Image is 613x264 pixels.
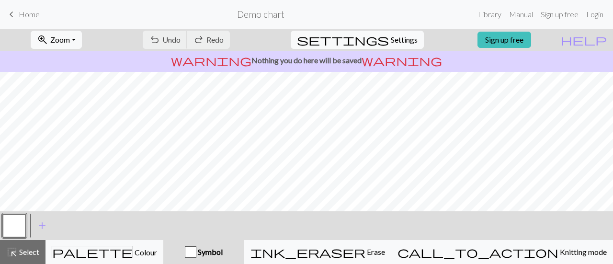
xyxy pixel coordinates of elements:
[362,54,442,67] span: warning
[6,6,40,23] a: Home
[250,245,365,259] span: ink_eraser
[171,54,251,67] span: warning
[297,33,389,46] span: settings
[505,5,537,24] a: Manual
[477,32,531,48] a: Sign up free
[31,31,82,49] button: Zoom
[391,34,418,46] span: Settings
[45,240,163,264] button: Colour
[537,5,582,24] a: Sign up free
[561,33,607,46] span: help
[6,245,18,259] span: highlight_alt
[19,10,40,19] span: Home
[291,31,424,49] button: SettingsSettings
[163,240,244,264] button: Symbol
[133,248,157,257] span: Colour
[6,8,17,21] span: keyboard_arrow_left
[474,5,505,24] a: Library
[18,247,39,256] span: Select
[196,247,223,256] span: Symbol
[558,247,607,256] span: Knitting mode
[4,55,609,66] p: Nothing you do here will be saved
[397,245,558,259] span: call_to_action
[391,240,613,264] button: Knitting mode
[297,34,389,46] i: Settings
[244,240,391,264] button: Erase
[50,35,70,44] span: Zoom
[36,219,48,232] span: add
[365,247,385,256] span: Erase
[582,5,607,24] a: Login
[237,9,284,20] h2: Demo chart
[37,33,48,46] span: zoom_in
[52,245,133,259] span: palette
